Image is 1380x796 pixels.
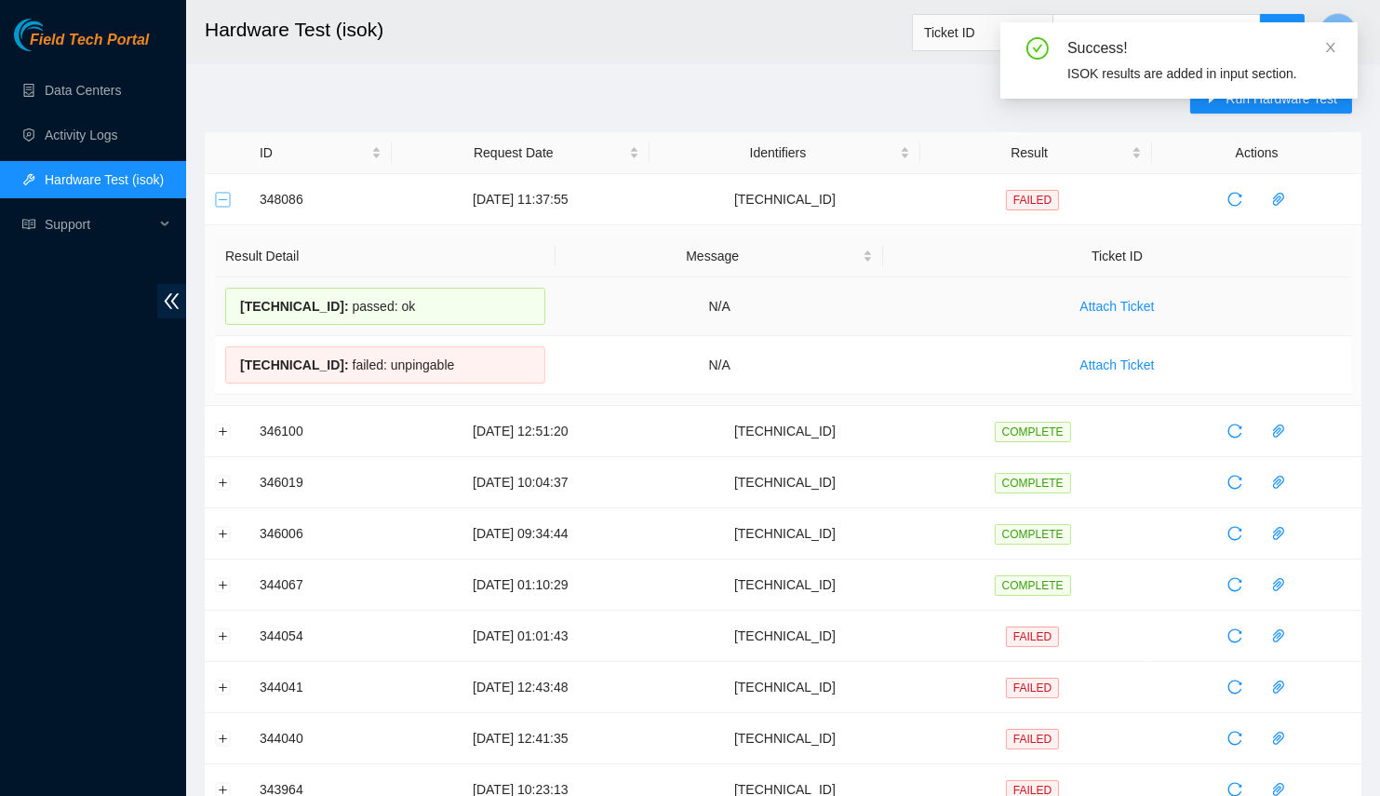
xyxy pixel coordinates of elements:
span: [TECHNICAL_ID] : [240,299,349,314]
button: paper-clip [1264,519,1293,548]
button: Attach Ticket [1065,350,1169,380]
button: Expand row [216,577,231,592]
button: paper-clip [1264,416,1293,446]
span: reload [1221,680,1249,695]
span: read [22,218,35,231]
button: paper-clip [1264,570,1293,600]
span: [TECHNICAL_ID] : [240,358,349,372]
span: COMPLETE [995,524,1071,545]
td: [TECHNICAL_ID] [650,508,920,560]
span: reload [1221,475,1249,490]
button: paper-clip [1264,621,1293,651]
div: failed: unpingable [225,346,545,384]
button: Expand row [216,680,231,695]
span: Attach Ticket [1079,296,1154,317]
td: [DATE] 09:34:44 [392,508,650,560]
button: Attach Ticket [1065,291,1169,321]
td: [DATE] 12:41:35 [392,713,650,764]
div: ISOK results are added in input section. [1067,63,1335,84]
button: paper-clip [1264,184,1293,214]
img: Akamai Technologies [14,19,94,51]
span: FAILED [1006,678,1059,698]
span: paper-clip [1265,526,1293,541]
button: reload [1220,672,1250,702]
button: Expand row [216,526,231,541]
span: Ticket ID [924,19,1041,47]
button: reload [1220,723,1250,753]
button: paper-clip [1264,672,1293,702]
span: paper-clip [1265,424,1293,438]
a: Akamai TechnologiesField Tech Portal [14,34,149,58]
button: reload [1220,184,1250,214]
th: Ticket ID [883,236,1351,277]
button: Expand row [216,475,231,490]
span: COMPLETE [995,473,1071,493]
span: reload [1221,192,1249,207]
td: [TECHNICAL_ID] [650,713,920,764]
td: [DATE] 01:10:29 [392,560,650,611]
td: N/A [556,277,883,336]
button: search [1260,14,1305,51]
span: Attach Ticket [1079,355,1154,375]
div: passed: ok [225,288,545,325]
td: N/A [556,336,883,395]
button: Expand row [216,628,231,643]
button: paper-clip [1264,467,1293,497]
td: 344041 [249,662,392,713]
td: 346019 [249,457,392,508]
span: double-left [157,284,186,318]
button: paper-clip [1264,723,1293,753]
span: FAILED [1006,729,1059,749]
td: [DATE] 10:04:37 [392,457,650,508]
td: [TECHNICAL_ID] [650,406,920,457]
span: reload [1221,577,1249,592]
span: Field Tech Portal [30,32,149,49]
td: 348086 [249,174,392,225]
td: [TECHNICAL_ID] [650,560,920,611]
td: 344067 [249,560,392,611]
button: reload [1220,467,1250,497]
td: 346100 [249,406,392,457]
span: paper-clip [1265,680,1293,695]
button: Collapse row [216,192,231,207]
a: Hardware Test (isok) [45,172,164,187]
button: I [1320,13,1357,50]
button: reload [1220,621,1250,651]
span: paper-clip [1265,475,1293,490]
span: I [1336,20,1340,44]
td: [TECHNICAL_ID] [650,611,920,662]
td: 344040 [249,713,392,764]
span: COMPLETE [995,422,1071,442]
button: reload [1220,570,1250,600]
span: reload [1221,628,1249,643]
button: Expand row [216,731,231,746]
td: 344054 [249,611,392,662]
span: reload [1221,424,1249,438]
span: Support [45,206,154,243]
td: [TECHNICAL_ID] [650,457,920,508]
a: Data Centers [45,83,121,98]
th: Result Detail [215,236,556,277]
span: reload [1221,731,1249,746]
td: 346006 [249,508,392,560]
span: check-circle [1026,37,1049,60]
td: [TECHNICAL_ID] [650,174,920,225]
input: Enter text here... [1052,14,1261,51]
button: reload [1220,416,1250,446]
span: COMPLETE [995,575,1071,596]
div: Success! [1067,37,1335,60]
span: paper-clip [1265,192,1293,207]
td: [TECHNICAL_ID] [650,662,920,713]
button: reload [1220,519,1250,548]
td: [DATE] 01:01:43 [392,611,650,662]
span: FAILED [1006,627,1059,647]
span: FAILED [1006,190,1059,210]
td: [DATE] 12:51:20 [392,406,650,457]
span: paper-clip [1265,731,1293,746]
th: Actions [1152,132,1361,174]
button: Expand row [216,424,231,438]
span: paper-clip [1265,577,1293,592]
span: reload [1221,526,1249,541]
a: Activity Logs [45,128,118,142]
td: [DATE] 11:37:55 [392,174,650,225]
